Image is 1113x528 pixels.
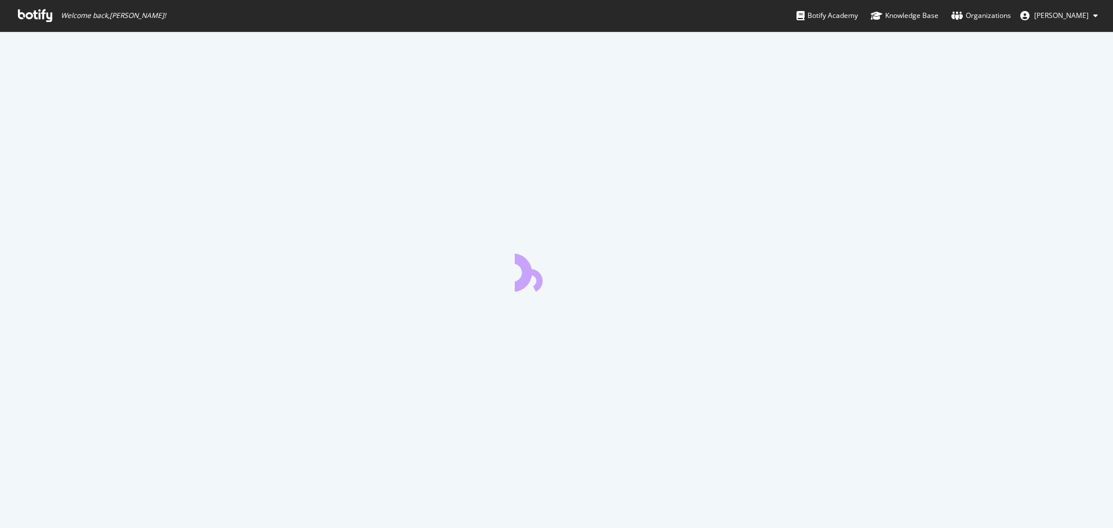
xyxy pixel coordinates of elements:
[951,10,1011,21] div: Organizations
[871,10,939,21] div: Knowledge Base
[1034,10,1089,20] span: Tom Neale
[796,10,858,21] div: Botify Academy
[1011,6,1107,25] button: [PERSON_NAME]
[515,250,598,292] div: animation
[61,11,166,20] span: Welcome back, [PERSON_NAME] !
